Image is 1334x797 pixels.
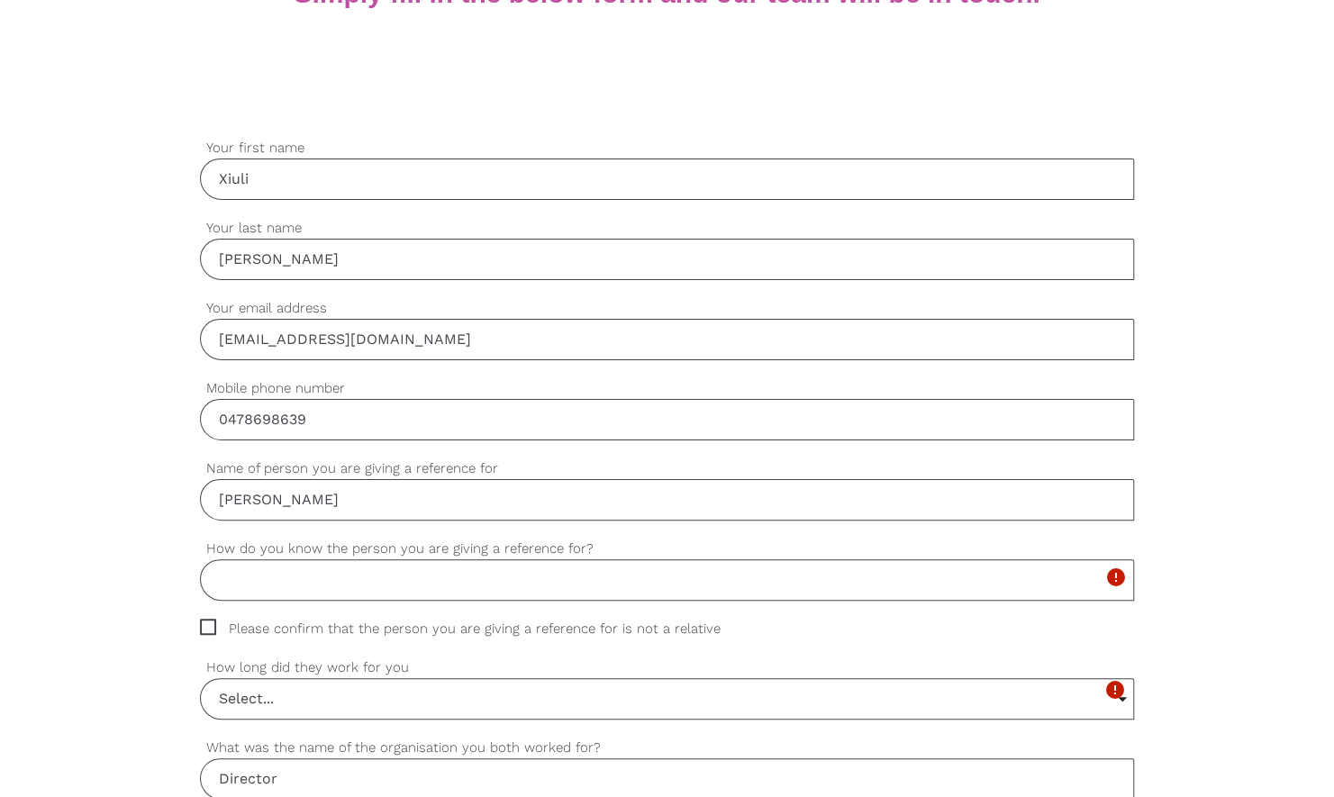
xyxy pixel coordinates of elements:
label: Mobile phone number [200,378,1134,399]
label: How do you know the person you are giving a reference for? [200,539,1134,559]
label: Name of person you are giving a reference for [200,458,1134,479]
i: error [1103,679,1125,701]
i: error [1104,566,1126,588]
label: What was the name of the organisation you both worked for? [200,738,1134,758]
label: Your first name [200,138,1134,158]
label: Your email address [200,298,1134,319]
span: Please confirm that the person you are giving a reference for is not a relative [200,619,755,639]
label: Your last name [200,218,1134,239]
label: How long did they work for you [200,657,1134,678]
